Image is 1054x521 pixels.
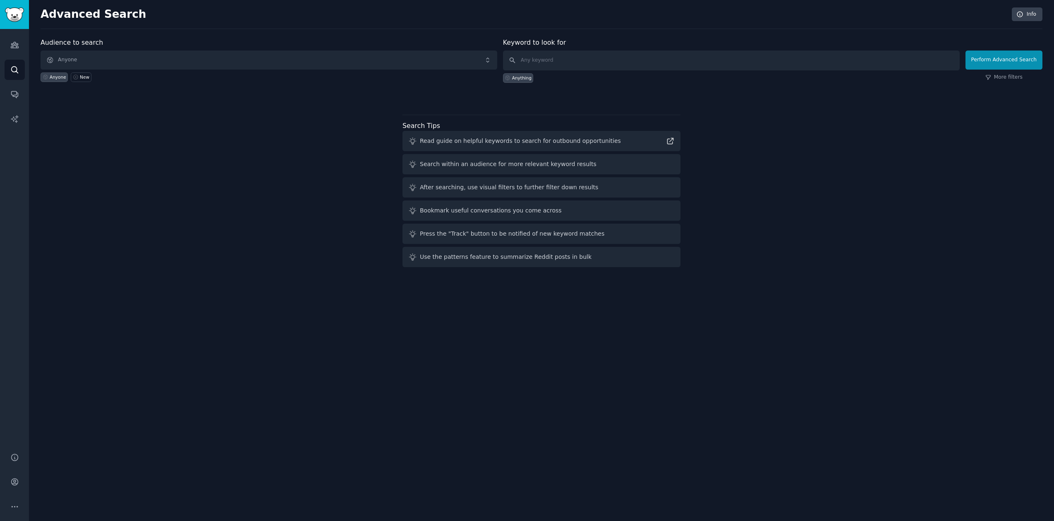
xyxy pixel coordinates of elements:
[503,39,566,46] label: Keyword to look for
[5,7,24,22] img: GummySearch logo
[1012,7,1042,22] a: Info
[420,206,562,215] div: Bookmark useful conversations you come across
[985,74,1023,81] a: More filters
[41,8,1007,21] h2: Advanced Search
[41,39,103,46] label: Audience to search
[420,137,621,145] div: Read guide on helpful keywords to search for outbound opportunities
[80,74,89,80] div: New
[420,253,592,261] div: Use the patterns feature to summarize Reddit posts in bulk
[71,72,91,82] a: New
[420,229,604,238] div: Press the "Track" button to be notified of new keyword matches
[41,51,497,70] button: Anyone
[50,74,66,80] div: Anyone
[512,75,532,81] div: Anything
[402,122,440,130] label: Search Tips
[503,51,960,70] input: Any keyword
[965,51,1042,70] button: Perform Advanced Search
[420,160,596,169] div: Search within an audience for more relevant keyword results
[420,183,598,192] div: After searching, use visual filters to further filter down results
